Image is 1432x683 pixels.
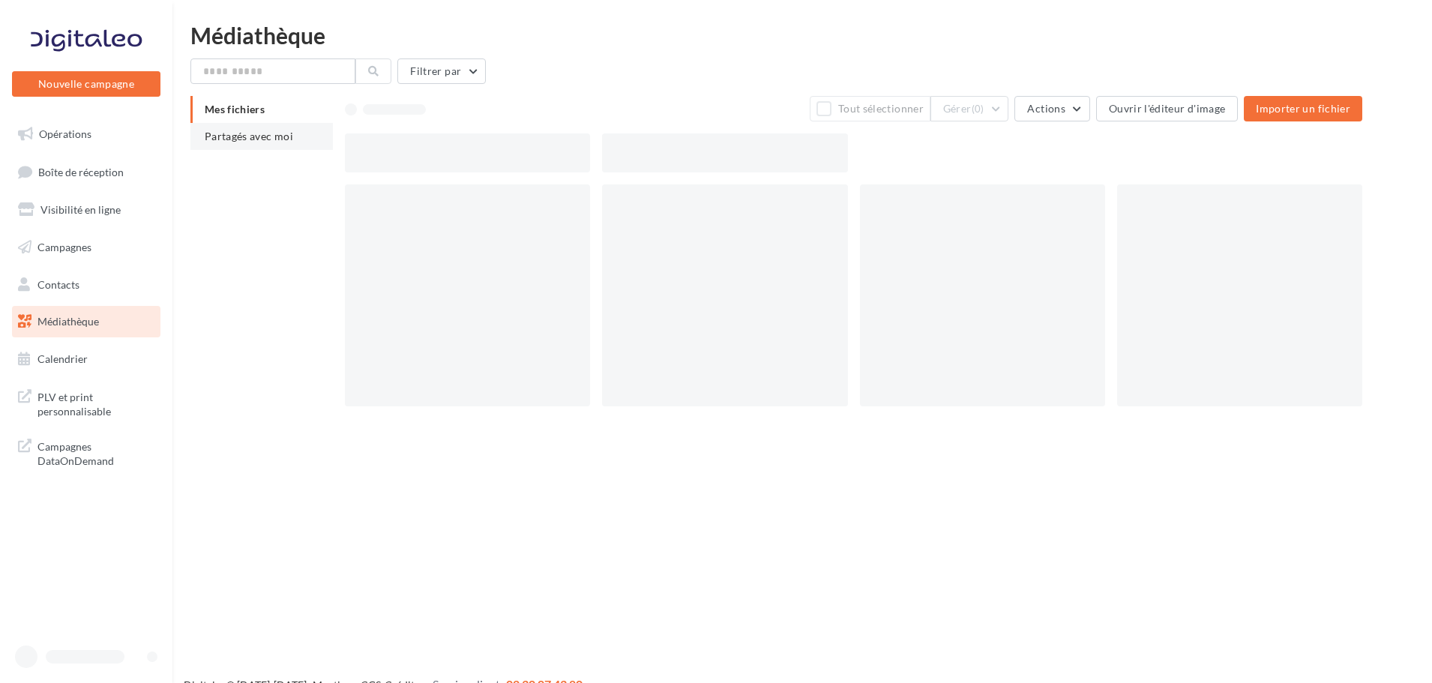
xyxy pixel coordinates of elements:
span: Médiathèque [37,315,99,328]
span: Opérations [39,127,91,140]
span: Visibilité en ligne [40,203,121,216]
span: PLV et print personnalisable [37,387,154,419]
a: PLV et print personnalisable [9,381,163,425]
span: Actions [1027,102,1065,115]
span: Partagés avec moi [205,130,293,142]
span: Mes fichiers [205,103,265,115]
a: Opérations [9,118,163,150]
button: Importer un fichier [1244,96,1362,121]
div: Médiathèque [190,24,1414,46]
span: (0) [972,103,984,115]
button: Gérer(0) [930,96,1009,121]
a: Calendrier [9,343,163,375]
span: Importer un fichier [1256,102,1350,115]
button: Actions [1014,96,1089,121]
a: Campagnes [9,232,163,263]
a: Médiathèque [9,306,163,337]
a: Campagnes DataOnDemand [9,430,163,475]
a: Boîte de réception [9,156,163,188]
button: Tout sélectionner [810,96,930,121]
span: Campagnes [37,241,91,253]
span: Contacts [37,277,79,290]
button: Nouvelle campagne [12,71,160,97]
button: Filtrer par [397,58,486,84]
span: Campagnes DataOnDemand [37,436,154,469]
span: Calendrier [37,352,88,365]
button: Ouvrir l'éditeur d'image [1096,96,1238,121]
span: Boîte de réception [38,165,124,178]
a: Visibilité en ligne [9,194,163,226]
a: Contacts [9,269,163,301]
